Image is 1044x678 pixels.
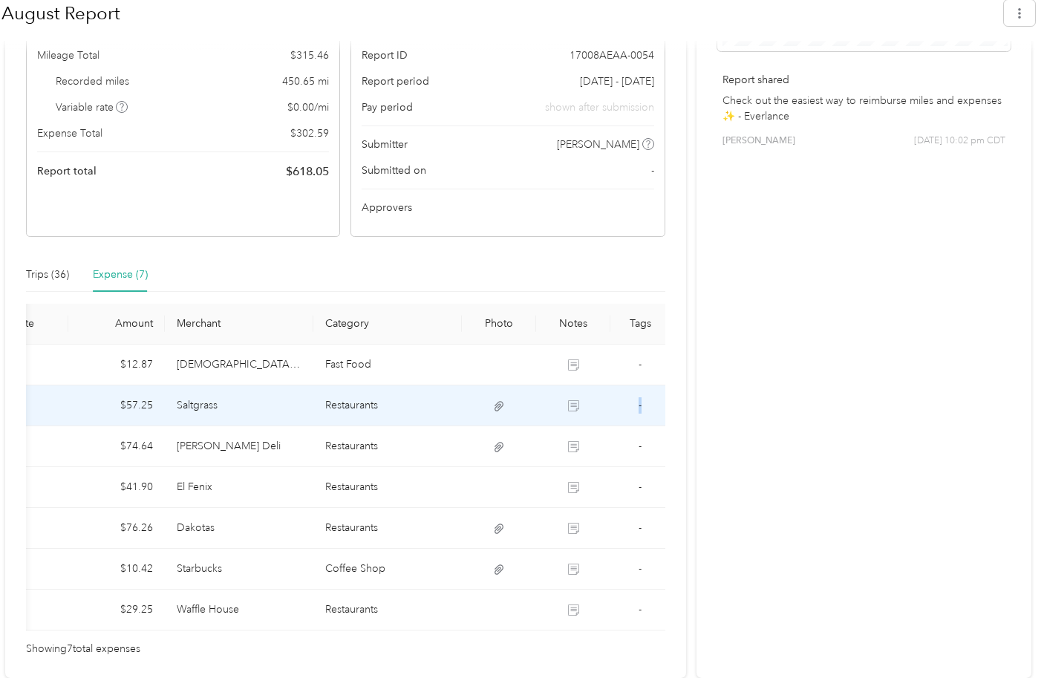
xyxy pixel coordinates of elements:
span: $ 315.46 [290,48,329,63]
th: Merchant [165,304,313,345]
span: Submitted on [362,163,426,178]
td: $10.42 [68,549,165,590]
p: Report shared [722,72,1005,88]
div: Tags [622,317,658,330]
td: $29.25 [68,590,165,630]
span: - [639,480,642,493]
td: Fast Food [313,345,462,385]
td: $57.25 [68,385,165,426]
span: $ 0.00 / mi [287,100,329,115]
span: shown after submission [545,100,654,115]
td: Restaurants [313,508,462,549]
td: McAlister's Deli [165,426,313,467]
span: Submitter [362,137,408,152]
td: Restaurants [313,426,462,467]
p: Check out the easiest way to reimburse miles and expenses ✨ - Everlance [722,93,1005,124]
span: 17008AEAA-0054 [570,48,654,63]
span: - [639,562,642,575]
span: - [639,603,642,616]
td: Saltgrass [165,385,313,426]
td: - [610,549,670,590]
span: $ 302.59 [290,126,329,141]
td: Starbucks [165,549,313,590]
th: Notes [536,304,610,345]
span: $ 618.05 [286,163,329,180]
span: 450.65 mi [282,74,329,89]
span: [PERSON_NAME] [557,137,639,152]
span: - [639,440,642,452]
td: $41.90 [68,467,165,508]
th: Category [313,304,462,345]
span: Report period [362,74,429,89]
td: - [610,467,670,508]
span: - [639,399,642,411]
td: Restaurants [313,385,462,426]
td: $12.87 [68,345,165,385]
td: - [610,508,670,549]
span: [DATE] 10:02 pm CDT [914,134,1005,148]
th: Photo [462,304,536,345]
span: Showing 7 total expenses [26,641,140,657]
span: Pay period [362,100,413,115]
td: Restaurants [313,467,462,508]
th: Amount [68,304,165,345]
td: El Fenix [165,467,313,508]
td: - [610,426,670,467]
span: Report total [37,163,97,179]
td: Restaurants [313,590,462,630]
span: Mileage Total [37,48,99,63]
td: Waffle House [165,590,313,630]
th: Tags [610,304,670,345]
span: [PERSON_NAME] [722,134,795,148]
td: $76.26 [68,508,165,549]
span: Expense Total [37,126,102,141]
td: Coffee Shop [313,549,462,590]
span: - [639,521,642,534]
td: - [610,345,670,385]
td: Dakotas [165,508,313,549]
span: Report ID [362,48,408,63]
div: Trips (36) [26,267,69,283]
span: Approvers [362,200,412,215]
span: Variable rate [56,100,128,115]
span: - [639,358,642,371]
td: $74.64 [68,426,165,467]
div: Expense (7) [93,267,148,283]
span: [DATE] - [DATE] [580,74,654,89]
td: Chick-fil-A [165,345,313,385]
span: Recorded miles [56,74,129,89]
td: - [610,385,670,426]
td: - [610,590,670,630]
span: - [651,163,654,178]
